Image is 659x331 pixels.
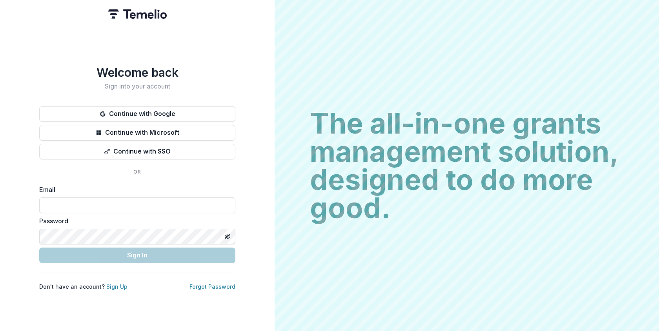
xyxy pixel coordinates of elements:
button: Toggle password visibility [221,230,234,243]
button: Continue with SSO [39,144,235,159]
img: Temelio [108,9,167,19]
button: Continue with Google [39,106,235,122]
p: Don't have an account? [39,282,127,291]
label: Email [39,185,231,194]
button: Continue with Microsoft [39,125,235,141]
h2: Sign into your account [39,83,235,90]
a: Forgot Password [189,283,235,290]
h1: Welcome back [39,65,235,80]
a: Sign Up [106,283,127,290]
label: Password [39,216,231,226]
button: Sign In [39,248,235,263]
